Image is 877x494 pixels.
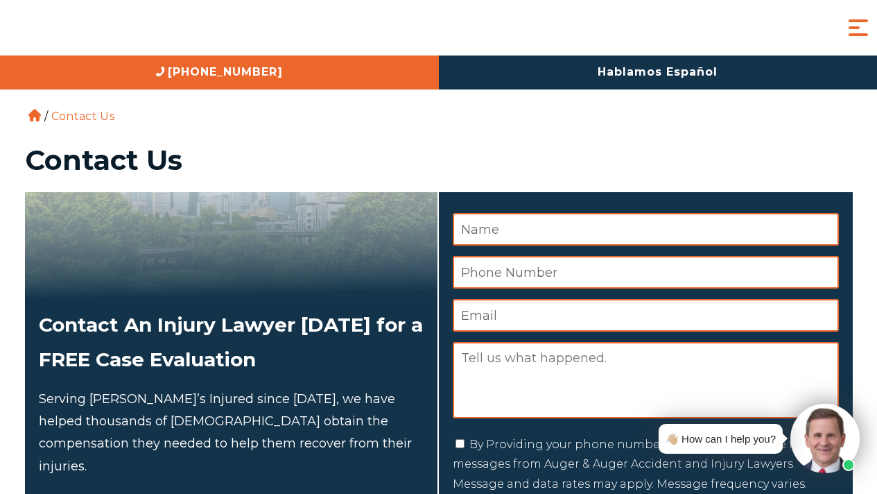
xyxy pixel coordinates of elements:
button: Menu [844,14,872,42]
a: Home [28,109,41,121]
img: Auger & Auger Accident and Injury Lawyers Logo [10,15,177,41]
h1: Contact Us [25,146,853,174]
img: Attorneys [25,192,437,297]
li: Contact Us [48,110,118,123]
input: Email [453,299,839,332]
input: Phone Number [453,256,839,289]
input: Name [453,213,839,246]
p: Serving [PERSON_NAME]’s Injured since [DATE], we have helped thousands of [DEMOGRAPHIC_DATA] obta... [39,388,424,478]
div: 👋🏼 How can I help you? [666,429,776,448]
img: Intaker widget Avatar [790,404,860,473]
label: By Providing your phone number, you agree to receive text messages from Auger & Auger Accident an... [453,438,811,491]
h2: Contact An Injury Lawyer [DATE] for a FREE Case Evaluation [39,307,424,377]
